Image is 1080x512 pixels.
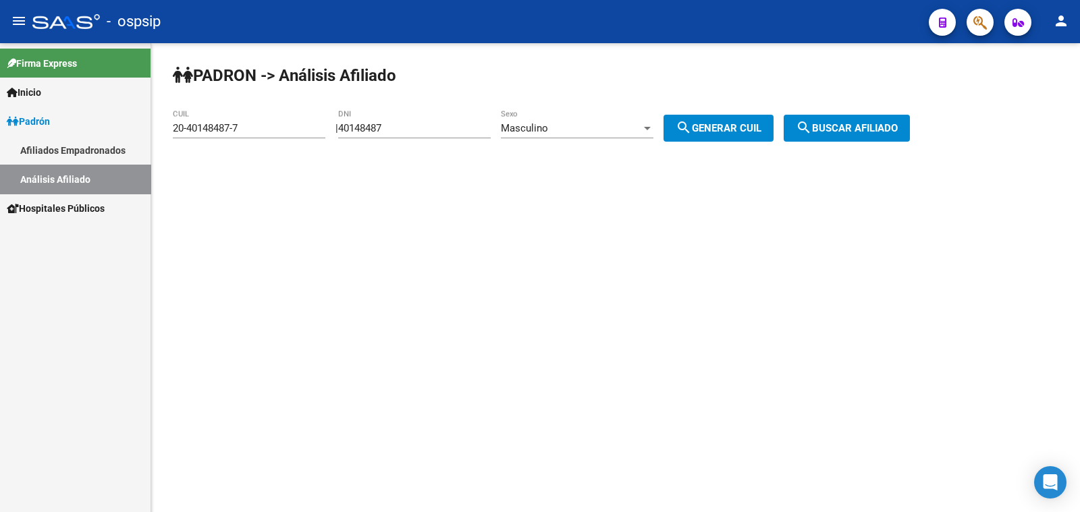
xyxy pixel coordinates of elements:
span: Masculino [501,122,548,134]
strong: PADRON -> Análisis Afiliado [173,66,396,85]
span: Padrón [7,114,50,129]
mat-icon: menu [11,13,27,29]
button: Generar CUIL [664,115,774,142]
mat-icon: search [796,119,812,136]
mat-icon: search [676,119,692,136]
span: Hospitales Públicos [7,201,105,216]
span: Generar CUIL [676,122,761,134]
span: Firma Express [7,56,77,71]
span: Buscar afiliado [796,122,898,134]
span: - ospsip [107,7,161,36]
span: Inicio [7,85,41,100]
div: | [335,122,784,134]
mat-icon: person [1053,13,1069,29]
button: Buscar afiliado [784,115,910,142]
div: Open Intercom Messenger [1034,466,1066,499]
